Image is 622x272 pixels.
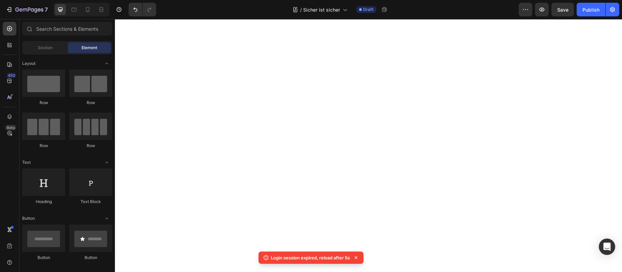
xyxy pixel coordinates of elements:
div: Beta [5,125,16,130]
div: Row [22,100,65,106]
div: Open Intercom Messenger [599,239,615,255]
div: Button [22,255,65,261]
span: Button [22,215,35,221]
button: Save [551,3,574,16]
div: Row [69,100,112,106]
span: Toggle open [101,157,112,168]
input: Search Sections & Elements [22,22,112,35]
span: / [300,6,302,13]
span: Toggle open [101,213,112,224]
div: Button [69,255,112,261]
span: Draft [363,6,373,13]
button: Publish [577,3,605,16]
div: Row [22,143,65,149]
div: Undo/Redo [129,3,156,16]
div: Text Block [69,199,112,205]
span: Save [557,7,568,13]
span: Toggle open [101,58,112,69]
p: Login session expired, reload after 5s [271,254,350,261]
span: Layout [22,60,35,67]
div: Heading [22,199,65,205]
div: 450 [6,73,16,78]
span: Element [82,45,97,51]
button: 7 [3,3,51,16]
iframe: Design area [115,19,622,272]
span: Sicher ist sicher [303,6,340,13]
span: Text [22,159,31,166]
p: 7 [45,5,48,14]
span: Section [38,45,53,51]
div: Publish [582,6,599,13]
div: Row [69,143,112,149]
